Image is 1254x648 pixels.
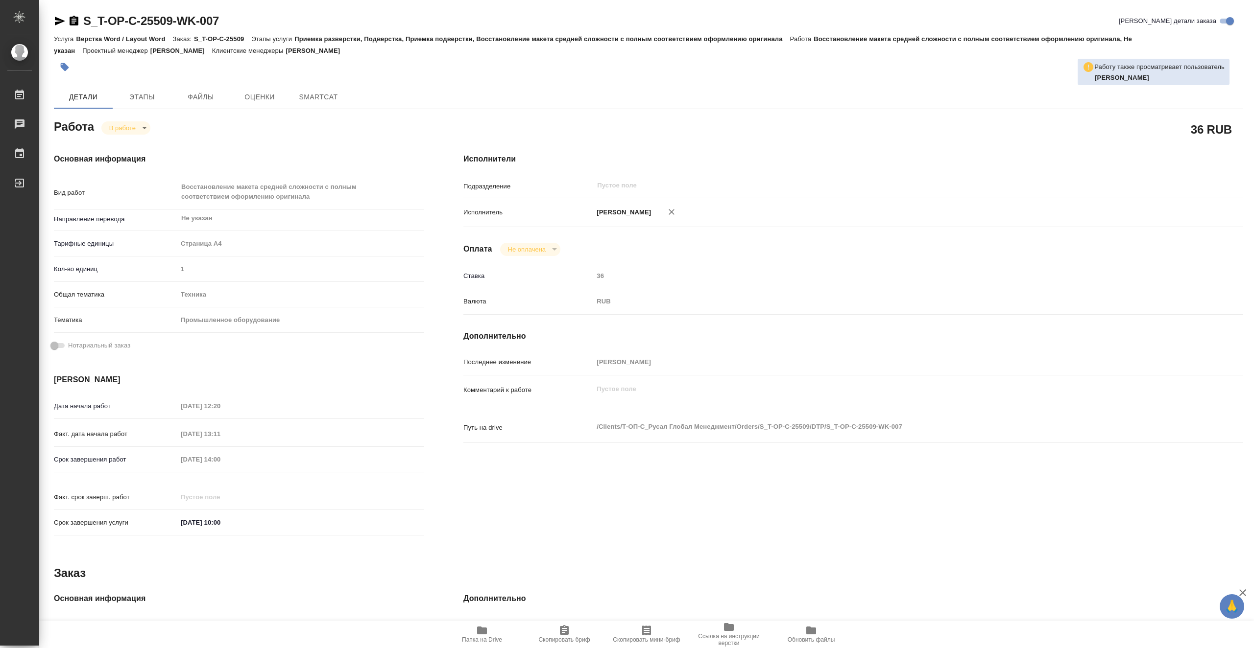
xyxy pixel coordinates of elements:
p: Факт. срок заверш. работ [54,492,177,502]
span: Папка на Drive [462,636,502,643]
button: Обновить файлы [770,621,852,648]
b: [PERSON_NAME] [1095,74,1149,81]
h2: Заказ [54,565,86,581]
div: Промышленное оборудование [177,312,424,328]
p: Клиентские менеджеры [212,47,286,54]
input: Пустое поле [177,452,263,466]
input: Пустое поле [593,269,1178,283]
p: Подразделение [463,182,593,191]
p: Приемка разверстки, Подверстка, Приемка подверстки, Восстановление макета средней сложности с пол... [294,35,790,43]
button: Не оплачена [505,245,549,254]
input: Пустое поле [177,618,424,632]
p: Услуга [54,35,76,43]
span: SmartCat [295,91,342,103]
button: Скопировать мини-бриф [605,621,688,648]
p: Комментарий к работе [463,385,593,395]
span: Этапы [119,91,166,103]
button: Удалить исполнителя [661,201,682,223]
h4: Основная информация [54,593,424,604]
p: Последнее изменение [463,357,593,367]
p: Этапы услуги [251,35,294,43]
p: Журавлева Александра [1095,73,1225,83]
p: Путь на drive [463,620,593,630]
p: Общая тематика [54,290,177,300]
div: В работе [101,121,150,135]
p: Срок завершения услуги [54,518,177,528]
button: Папка на Drive [441,621,523,648]
input: Пустое поле [177,427,263,441]
input: Пустое поле [177,490,263,504]
h2: 36 RUB [1191,121,1232,138]
p: Код заказа [54,620,177,630]
span: Скопировать мини-бриф [613,636,680,643]
p: Тематика [54,315,177,325]
button: Добавить тэг [54,56,75,78]
p: S_T-OP-C-25509 [194,35,251,43]
p: Исполнитель [463,208,593,217]
span: Обновить файлы [788,636,835,643]
p: Валюта [463,297,593,306]
p: Верстка Word / Layout Word [76,35,172,43]
p: Заказ: [173,35,194,43]
p: Путь на drive [463,423,593,433]
p: [PERSON_NAME] [150,47,212,54]
input: ✎ Введи что-нибудь [177,515,263,530]
span: [PERSON_NAME] детали заказа [1119,16,1216,26]
div: В работе [500,243,560,256]
input: Пустое поле [177,262,424,276]
span: Скопировать бриф [538,636,590,643]
h4: Исполнители [463,153,1243,165]
button: Скопировать бриф [523,621,605,648]
input: Пустое поле [596,180,1155,191]
p: [PERSON_NAME] [593,208,651,217]
p: Дата начала работ [54,401,177,411]
button: Ссылка на инструкции верстки [688,621,770,648]
h2: Работа [54,117,94,135]
p: Кол-во единиц [54,264,177,274]
button: Скопировать ссылку для ЯМессенджера [54,15,66,27]
span: 🙏 [1224,596,1240,617]
p: Вид работ [54,188,177,198]
button: В работе [106,124,139,132]
p: Тарифные единицы [54,239,177,249]
div: RUB [593,293,1178,310]
p: [PERSON_NAME] [286,47,347,54]
button: Скопировать ссылку [68,15,80,27]
p: Работу также просматривает пользователь [1094,62,1225,72]
span: Оценки [236,91,283,103]
p: Направление перевода [54,214,177,224]
p: Срок завершения работ [54,455,177,464]
input: Пустое поле [177,399,263,413]
p: Ставка [463,271,593,281]
h4: [PERSON_NAME] [54,374,424,386]
h4: Дополнительно [463,330,1243,342]
button: 🙏 [1220,594,1244,619]
p: Работа [790,35,814,43]
p: Факт. дата начала работ [54,429,177,439]
h4: Дополнительно [463,593,1243,604]
p: Проектный менеджер [82,47,150,54]
input: Пустое поле [593,618,1178,632]
div: Техника [177,286,424,303]
input: Пустое поле [593,355,1178,369]
h4: Основная информация [54,153,424,165]
a: S_T-OP-C-25509-WK-007 [83,14,219,27]
textarea: /Clients/Т-ОП-С_Русал Глобал Менеджмент/Orders/S_T-OP-C-25509/DTP/S_T-OP-C-25509-WK-007 [593,418,1178,435]
h4: Оплата [463,243,492,255]
span: Файлы [177,91,224,103]
span: Ссылка на инструкции верстки [694,633,764,647]
span: Детали [60,91,107,103]
span: Нотариальный заказ [68,341,130,350]
div: Страница А4 [177,235,424,252]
